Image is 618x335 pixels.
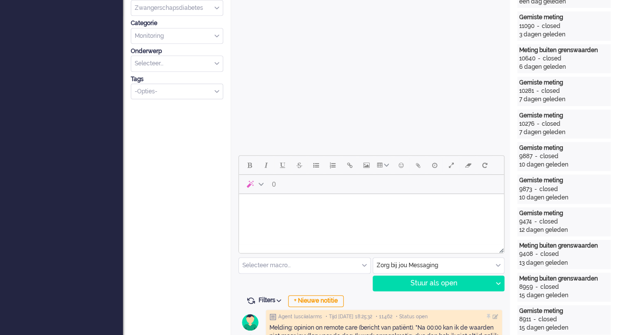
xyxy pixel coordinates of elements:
button: Reset content [476,157,493,173]
div: - [534,87,541,95]
div: 10 dagen geleden [519,194,609,202]
button: Numbered list [324,157,341,173]
div: Categorie [131,19,223,28]
button: Delay message [426,157,443,173]
div: 11090 [519,22,534,30]
button: Underline [274,157,291,173]
div: 10276 [519,120,534,128]
div: 7 dagen geleden [519,95,609,104]
span: • 11462 [376,313,392,320]
div: Meting buiten grenswaarden [519,275,609,283]
button: Insert/edit link [341,157,358,173]
div: 9873 [519,185,532,194]
div: Onderwerp [131,47,223,56]
button: Bold [241,157,258,173]
div: 8911 [519,315,531,324]
div: Gemiste meting [519,144,609,152]
span: Filters [259,297,285,304]
div: Tags [131,75,223,84]
div: 9474 [519,218,532,226]
div: Gemiste meting [519,307,609,315]
div: - [532,218,539,226]
div: Stuur als open [373,276,492,291]
div: Gemiste meting [519,209,609,218]
div: 6 dagen geleden [519,63,609,71]
button: AI [241,176,267,193]
span: Agent lusciialarms [278,313,322,320]
div: 7 dagen geleden [519,128,609,137]
div: Select Tags [131,84,223,100]
div: - [533,250,540,258]
div: Meting buiten grenswaarden [519,242,609,250]
div: 10 dagen geleden [519,161,609,169]
div: closed [540,250,559,258]
button: 0 [267,176,280,193]
div: Gemiste meting [519,112,609,120]
div: 3 dagen geleden [519,30,609,39]
img: ic_note_grey.svg [269,313,276,320]
span: 0 [272,180,276,188]
div: 10640 [519,55,535,63]
img: avatar [238,310,263,335]
button: Add attachment [410,157,426,173]
div: closed [539,185,558,194]
div: closed [542,22,560,30]
button: Italic [258,157,274,173]
button: Clear formatting [460,157,476,173]
div: closed [540,152,559,161]
div: closed [540,283,559,291]
div: 9887 [519,152,532,161]
div: - [535,55,543,63]
div: closed [542,120,560,128]
button: Strikethrough [291,157,308,173]
button: Insert/edit image [358,157,375,173]
div: closed [538,315,557,324]
div: closed [541,87,560,95]
button: Bullet list [308,157,324,173]
div: 10281 [519,87,534,95]
div: 8959 [519,283,533,291]
span: • Tijd [DATE] 18:25:32 [325,313,372,320]
div: 12 dagen geleden [519,226,609,234]
div: closed [539,218,558,226]
button: Emoticons [393,157,410,173]
div: 15 dagen geleden [519,291,609,300]
span: • Status open [396,313,428,320]
button: Table [375,157,393,173]
div: - [532,185,539,194]
div: Gemiste meting [519,13,609,22]
div: - [531,315,538,324]
div: Resize [496,244,504,253]
div: 13 dagen geleden [519,259,609,267]
iframe: Rich Text Area [239,194,504,244]
div: Gemiste meting [519,176,609,185]
div: Meting buiten grenswaarden [519,46,609,55]
div: closed [543,55,561,63]
div: - [534,22,542,30]
div: + Nieuwe notitie [288,295,344,307]
div: Gemiste meting [519,79,609,87]
div: - [532,152,540,161]
div: 15 dagen geleden [519,324,609,332]
div: - [533,283,540,291]
div: - [534,120,542,128]
div: 9408 [519,250,533,258]
button: Fullscreen [443,157,460,173]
